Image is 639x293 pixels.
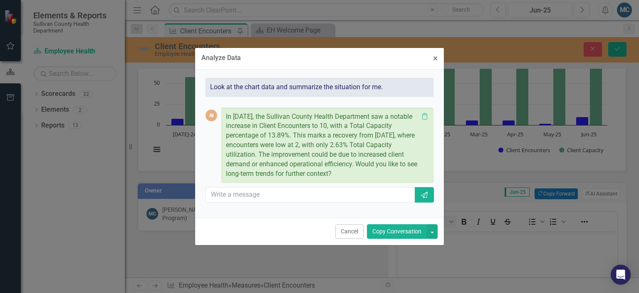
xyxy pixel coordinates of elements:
button: Copy Conversation [367,224,427,239]
div: Open Intercom Messenger [611,265,631,285]
input: Write a message [206,187,416,203]
div: Analyze Data [201,54,241,62]
div: Look at the chart data and summarize the situation for me. [206,78,433,97]
span: × [433,53,438,63]
div: AI [206,110,217,121]
p: In [DATE], the Sullivan County Health Department saw a notable increase in Client Encounters to 1... [226,112,419,179]
button: Cancel [335,224,364,239]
